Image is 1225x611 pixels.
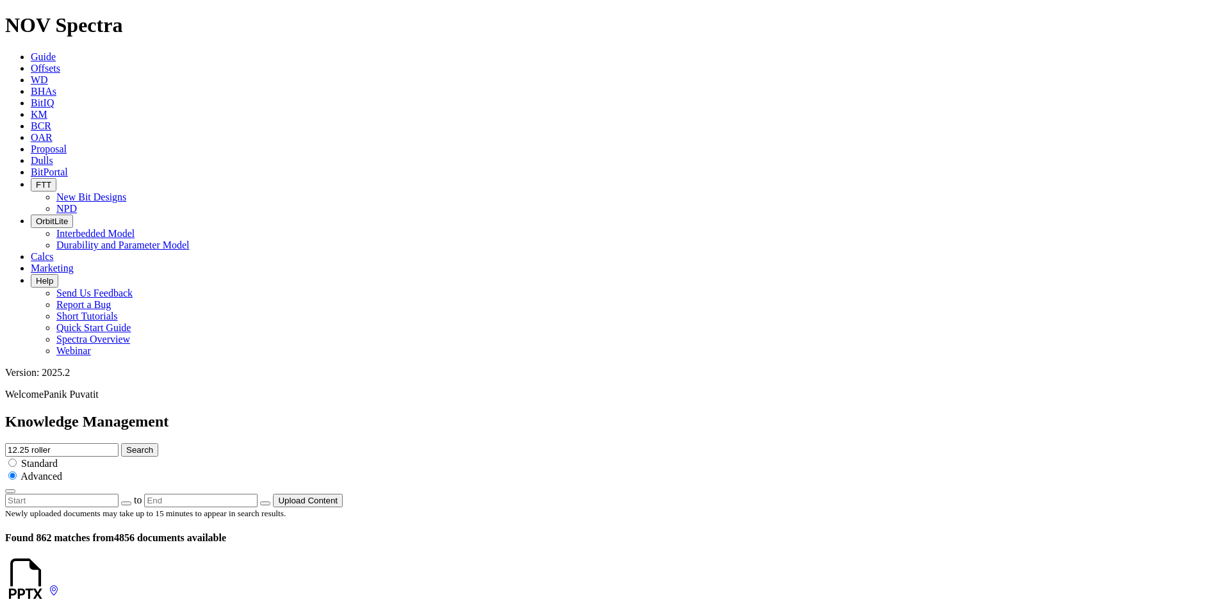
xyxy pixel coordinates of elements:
[31,63,60,74] a: Offsets
[21,458,58,469] span: Standard
[5,532,114,543] span: Found 862 matches from
[144,494,258,507] input: End
[5,367,1220,379] div: Version: 2025.2
[36,276,53,286] span: Help
[44,389,99,400] span: Panik Puvatit
[31,251,54,262] a: Calcs
[56,299,111,310] a: Report a Bug
[31,51,56,62] a: Guide
[36,216,68,226] span: OrbitLite
[134,494,142,505] span: to
[5,494,119,507] input: Start
[56,311,118,322] a: Short Tutorials
[31,215,73,228] button: OrbitLite
[56,228,135,239] a: Interbedded Model
[31,167,68,177] a: BitPortal
[31,263,74,273] a: Marketing
[5,13,1220,37] h1: NOV Spectra
[5,509,286,518] small: Newly uploaded documents may take up to 15 minutes to appear in search results.
[56,345,91,356] a: Webinar
[56,288,133,298] a: Send Us Feedback
[5,389,1220,400] p: Welcome
[31,109,47,120] a: KM
[21,471,62,482] span: Advanced
[36,180,51,190] span: FTT
[56,334,130,345] a: Spectra Overview
[56,240,190,250] a: Durability and Parameter Model
[31,274,58,288] button: Help
[31,132,53,143] a: OAR
[56,203,77,214] a: NPD
[56,191,126,202] a: New Bit Designs
[31,178,56,191] button: FTT
[5,443,119,457] input: e.g. Smoothsteer Record
[56,322,131,333] a: Quick Start Guide
[31,155,53,166] a: Dulls
[121,443,158,457] button: Search
[31,120,51,131] a: BCR
[31,74,48,85] a: WD
[31,86,56,97] a: BHAs
[273,494,343,507] button: Upload Content
[5,532,1220,544] h4: 4856 documents available
[31,143,67,154] a: Proposal
[31,97,54,108] a: BitIQ
[5,413,1220,430] h2: Knowledge Management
